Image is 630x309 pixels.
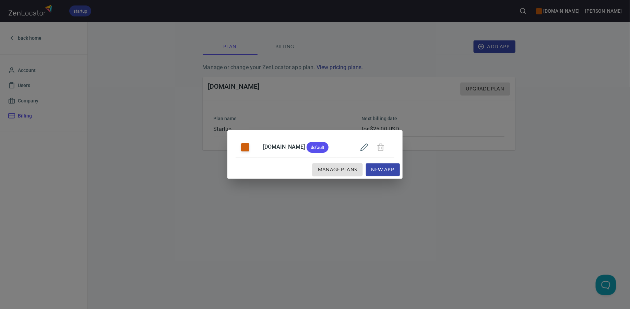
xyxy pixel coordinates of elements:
span: New App [371,165,394,174]
button: Manage Plans [312,163,362,176]
button: New App [366,163,400,176]
span: Manage Plans [318,165,357,174]
button: color-CE600E [241,143,249,151]
h5: [DOMAIN_NAME] [263,142,328,153]
span: default [307,145,329,150]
